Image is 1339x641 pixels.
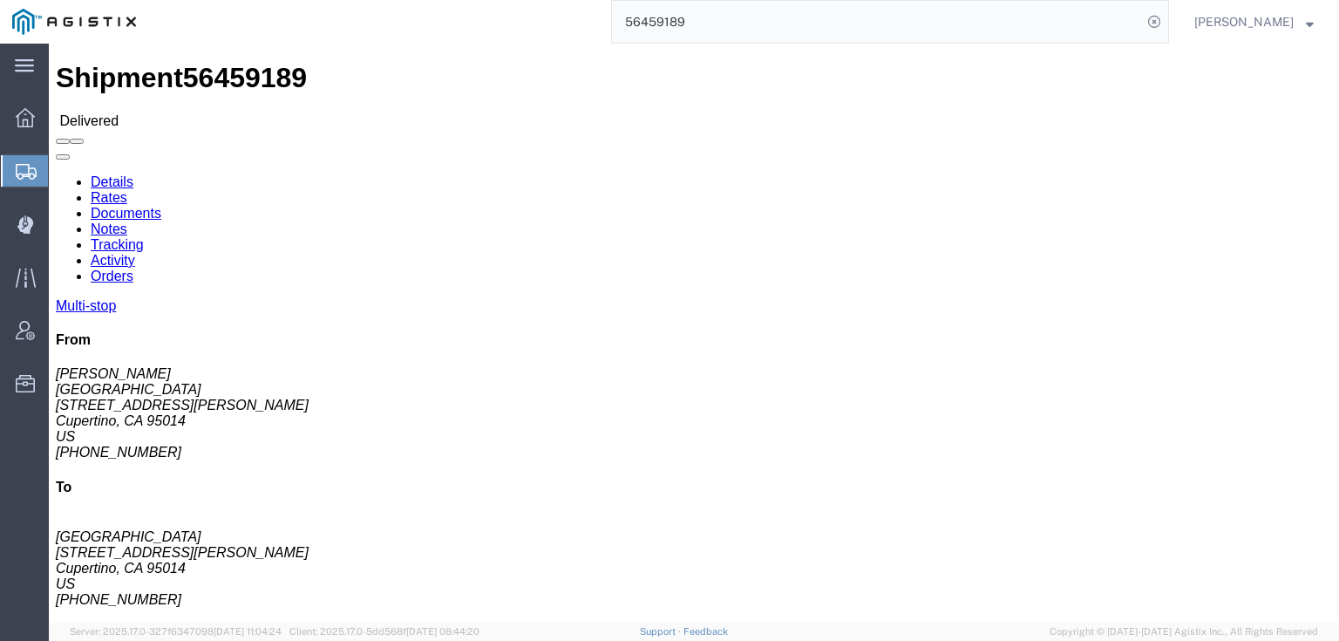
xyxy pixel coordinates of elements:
[49,44,1339,623] iframe: FS Legacy Container
[406,626,479,637] span: [DATE] 08:44:20
[1050,624,1318,639] span: Copyright © [DATE]-[DATE] Agistix Inc., All Rights Reserved
[1194,12,1294,31] span: Tammy Bray
[683,626,728,637] a: Feedback
[12,9,136,35] img: logo
[612,1,1142,43] input: Search for shipment number, reference number
[289,626,479,637] span: Client: 2025.17.0-5dd568f
[1193,11,1315,32] button: [PERSON_NAME]
[214,626,282,637] span: [DATE] 11:04:24
[70,626,282,637] span: Server: 2025.17.0-327f6347098
[640,626,683,637] a: Support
